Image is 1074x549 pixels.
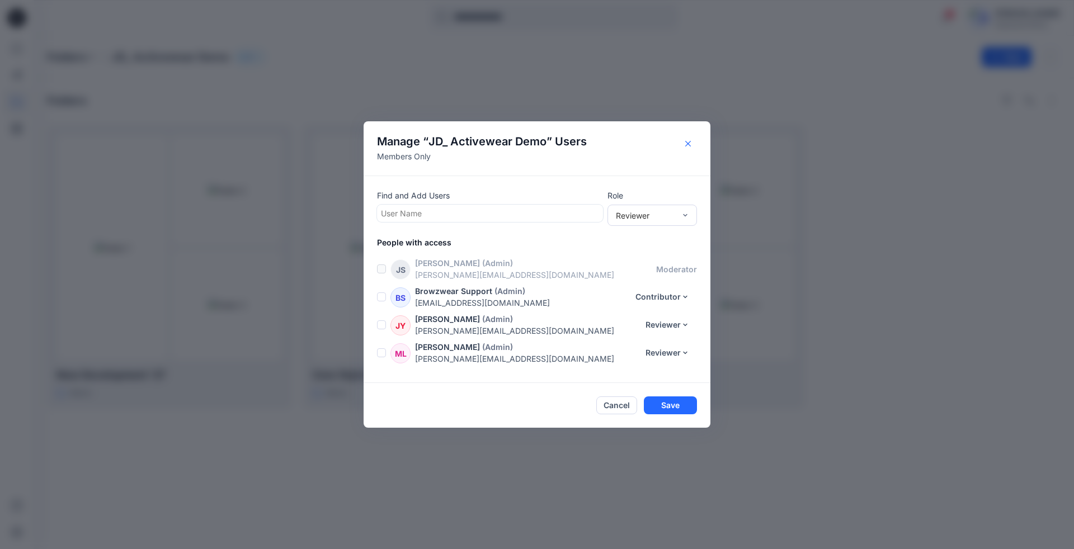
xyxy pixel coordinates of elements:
[377,150,587,162] p: Members Only
[415,269,656,281] p: [PERSON_NAME][EMAIL_ADDRESS][DOMAIN_NAME]
[390,315,411,335] div: JY
[390,259,411,280] div: JS
[415,257,480,269] p: [PERSON_NAME]
[607,190,697,201] p: Role
[415,313,480,325] p: [PERSON_NAME]
[679,135,697,153] button: Close
[596,396,637,414] button: Cancel
[628,288,697,306] button: Contributor
[482,313,513,325] p: (Admin)
[415,325,638,337] p: [PERSON_NAME][EMAIL_ADDRESS][DOMAIN_NAME]
[415,285,492,297] p: Browzwear Support
[482,341,513,353] p: (Admin)
[415,353,638,365] p: [PERSON_NAME][EMAIL_ADDRESS][DOMAIN_NAME]
[377,190,603,201] p: Find and Add Users
[482,257,513,269] p: (Admin)
[638,316,697,334] button: Reviewer
[616,210,675,221] div: Reviewer
[415,341,480,353] p: [PERSON_NAME]
[494,285,525,297] p: (Admin)
[656,263,697,275] p: moderator
[377,135,587,148] h4: Manage “ ” Users
[415,297,628,309] p: [EMAIL_ADDRESS][DOMAIN_NAME]
[390,287,411,307] div: BS
[390,343,411,363] div: ML
[644,396,697,414] button: Save
[377,236,710,248] p: People with access
[428,135,547,148] span: JD_ Activewear Demo
[638,344,697,362] button: Reviewer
